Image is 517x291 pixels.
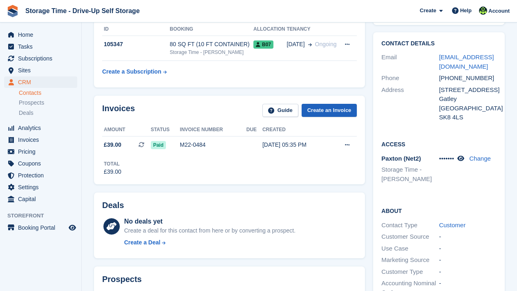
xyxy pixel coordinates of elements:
[18,29,67,40] span: Home
[4,193,77,205] a: menu
[262,104,298,117] a: Guide
[4,53,77,64] a: menu
[469,155,491,162] a: Change
[439,232,497,242] div: -
[18,170,67,181] span: Protection
[381,85,439,122] div: Address
[104,160,121,168] div: Total
[262,141,331,149] div: [DATE] 05:35 PM
[381,221,439,230] div: Contact Type
[18,65,67,76] span: Sites
[4,134,77,145] a: menu
[4,170,77,181] a: menu
[170,40,253,49] div: 80 SQ FT (10 FT CONTAINER)
[287,40,305,49] span: [DATE]
[381,255,439,265] div: Marketing Source
[180,141,246,149] div: M22-0484
[180,123,246,137] th: Invoice number
[19,99,44,107] span: Prospects
[18,193,67,205] span: Capital
[439,85,497,95] div: [STREET_ADDRESS]
[18,158,67,169] span: Coupons
[7,212,81,220] span: Storefront
[302,104,357,117] a: Create an Invoice
[104,168,121,176] div: £39.00
[18,76,67,88] span: CRM
[315,41,337,47] span: Ongoing
[18,222,67,233] span: Booking Portal
[7,5,19,17] img: stora-icon-8386f47178a22dfd0bd8f6a31ec36ba5ce8667c1dd55bd0f319d3a0aa187defe.svg
[102,275,142,284] h2: Prospects
[439,244,497,253] div: -
[253,23,287,36] th: Allocation
[439,155,454,162] span: •••••••
[170,23,253,36] th: Booking
[253,40,273,49] span: B07
[124,226,295,235] div: Create a deal for this contact from here or by converting a prospect.
[18,122,67,134] span: Analytics
[246,123,262,137] th: Due
[102,67,161,76] div: Create a Subscription
[18,134,67,145] span: Invoices
[439,267,497,277] div: -
[381,165,439,184] li: Storage Time - [PERSON_NAME]
[18,41,67,52] span: Tasks
[439,94,497,104] div: Gatley
[102,40,170,49] div: 105347
[18,53,67,64] span: Subscriptions
[4,76,77,88] a: menu
[4,122,77,134] a: menu
[381,53,439,71] div: Email
[460,7,472,15] span: Help
[4,41,77,52] a: menu
[439,54,494,70] a: [EMAIL_ADDRESS][DOMAIN_NAME]
[102,23,170,36] th: ID
[19,89,77,97] a: Contacts
[19,109,34,117] span: Deals
[381,232,439,242] div: Customer Source
[102,104,135,117] h2: Invoices
[262,123,331,137] th: Created
[170,49,253,56] div: Storage Time - [PERSON_NAME]
[381,155,421,162] span: Paxton (Net2)
[381,74,439,83] div: Phone
[19,109,77,117] a: Deals
[4,29,77,40] a: menu
[381,244,439,253] div: Use Case
[124,238,161,247] div: Create a Deal
[151,123,180,137] th: Status
[381,140,497,148] h2: Access
[124,238,295,247] a: Create a Deal
[479,7,487,15] img: Laaibah Sarwar
[102,201,124,210] h2: Deals
[488,7,510,15] span: Account
[381,206,497,215] h2: About
[4,181,77,193] a: menu
[439,113,497,122] div: SK8 4LS
[151,141,166,149] span: Paid
[4,65,77,76] a: menu
[102,123,151,137] th: Amount
[4,146,77,157] a: menu
[439,104,497,113] div: [GEOGRAPHIC_DATA]
[420,7,436,15] span: Create
[104,141,121,149] span: £39.00
[4,222,77,233] a: menu
[381,40,497,47] h2: Contact Details
[439,255,497,265] div: -
[102,64,167,79] a: Create a Subscription
[124,217,295,226] div: No deals yet
[67,223,77,233] a: Preview store
[18,146,67,157] span: Pricing
[439,222,466,228] a: Customer
[439,74,497,83] div: [PHONE_NUMBER]
[287,23,339,36] th: Tenancy
[381,267,439,277] div: Customer Type
[4,158,77,169] a: menu
[19,98,77,107] a: Prospects
[22,4,143,18] a: Storage Time - Drive-Up Self Storage
[18,181,67,193] span: Settings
